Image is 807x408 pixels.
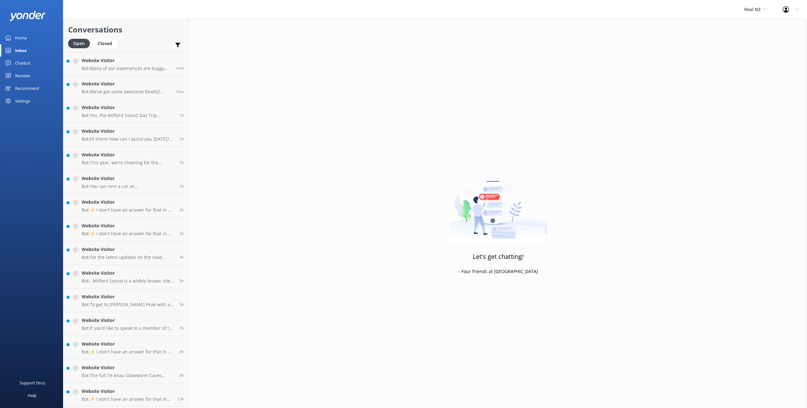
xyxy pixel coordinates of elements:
[68,40,93,47] a: Open
[82,222,175,229] h4: Website Visitor
[63,359,189,383] a: Website VisitorBot:The full Te Anau Glowworm Caves experience takes about 2 hours and 15 minutes....
[82,278,175,284] p: Bot: - Milford Sound is a widely-known site of beauty, while Doubtful Sound is larger and even mo...
[63,312,189,336] a: Website VisitorBot:If you’d like to speak to a member of the RealNZ team, please call [PHONE_NUMB...
[179,160,184,165] span: Sep 10 2025 10:37am (UTC +12:00) Pacific/Auckland
[82,199,175,206] h4: Website Visitor
[82,388,172,395] h4: Website Visitor
[82,66,171,71] p: Bot: Many of our experiences are buggy accessible. For accurate information about accessibility, ...
[63,383,189,407] a: Website VisitorBot:⚡ I don't have an answer for that in my knowledge base. Please try to rephrase...
[179,278,184,283] span: Sep 10 2025 06:50am (UTC +12:00) Pacific/Auckland
[82,104,175,111] h4: Website Visitor
[179,231,184,236] span: Sep 10 2025 08:17am (UTC +12:00) Pacific/Auckland
[179,254,184,260] span: Sep 10 2025 07:44am (UTC +12:00) Pacific/Auckland
[15,44,27,57] div: Inbox
[82,341,175,347] h4: Website Visitor
[93,39,117,48] div: Closed
[82,175,175,182] h4: Website Visitor
[179,184,184,189] span: Sep 10 2025 10:21am (UTC +12:00) Pacific/Auckland
[82,151,175,158] h4: Website Visitor
[82,113,175,118] p: Bot: Yes, the Milford Sound Day Trip includes round-trip coach transport from [GEOGRAPHIC_DATA], ...
[15,69,30,82] div: Reviews
[63,147,189,170] a: Website VisitorBot:This year, we're cheering for the Pukunui, the NZ Southern Dotterel, as Bird o...
[179,349,184,354] span: Sep 10 2025 03:16am (UTC +12:00) Pacific/Auckland
[179,373,184,378] span: Sep 10 2025 03:01am (UTC +12:00) Pacific/Auckland
[82,160,175,166] p: Bot: This year, we're cheering for the Pukunui, the NZ Southern Dotterel, as Bird of the Year! Vo...
[63,336,189,359] a: Website VisitorBot:⚡ I don't have an answer for that in my knowledge base. Please try to rephrase...
[179,325,184,331] span: Sep 10 2025 04:22am (UTC +12:00) Pacific/Auckland
[82,128,175,135] h4: Website Visitor
[179,113,184,118] span: Sep 10 2025 10:54am (UTC +12:00) Pacific/Auckland
[82,254,175,260] p: Bot: For the latest updates on the road status to [GEOGRAPHIC_DATA], please visit the official ro...
[63,52,189,76] a: Website VisitorBot:Many of our experiences are buggy accessible. For accurate information about a...
[177,396,184,402] span: Sep 09 2025 11:55pm (UTC +12:00) Pacific/Auckland
[82,302,175,307] p: Bot: To get to [PERSON_NAME] Peak with a bicycle, you'll take a scenic cruise across [GEOGRAPHIC_...
[179,207,184,213] span: Sep 10 2025 08:27am (UTC +12:00) Pacific/Auckland
[63,76,189,99] a: Website VisitorBot:We've got some awesome RealNZ specials waiting for you! Check out our latest d...
[82,80,171,87] h4: Website Visitor
[82,57,171,64] h4: Website Visitor
[473,252,524,262] h3: Let's get chatting!
[15,82,39,95] div: Recommend
[82,207,175,213] p: Bot: ⚡ I don't have an answer for that in my knowledge base. Please try to rephrase your question...
[63,170,189,194] a: Website VisitorBot:You can rent a car on [GEOGRAPHIC_DATA][PERSON_NAME] from our [GEOGRAPHIC_DATA...
[63,241,189,265] a: Website VisitorBot:For the latest updates on the road status to [GEOGRAPHIC_DATA], please visit t...
[82,364,175,371] h4: Website Visitor
[744,6,761,12] span: Real NZ
[20,376,45,389] div: Support Docs
[93,40,120,47] a: Closed
[63,123,189,147] a: Website VisitorBot:Hi there! How can I assist you [DATE]? 🌟1h
[63,99,189,123] a: Website VisitorBot:Yes, the Milford Sound Day Trip includes round-trip coach transport from [GEOG...
[63,218,189,241] a: Website VisitorBot:⚡ I don't have an answer for that in my knowledge base. Please try to rephrase...
[82,136,175,142] p: Bot: Hi there! How can I assist you [DATE]? 🌟
[63,194,189,218] a: Website VisitorBot:⚡ I don't have an answer for that in my knowledge base. Please try to rephrase...
[82,317,175,324] h4: Website Visitor
[63,265,189,289] a: Website VisitorBot:- Milford Sound is a widely-known site of beauty, while Doubtful Sound is larg...
[82,231,175,236] p: Bot: ⚡ I don't have an answer for that in my knowledge base. Please try to rephrase your question...
[82,184,175,189] p: Bot: You can rent a car on [GEOGRAPHIC_DATA][PERSON_NAME] from our [GEOGRAPHIC_DATA]. We offer a ...
[9,11,46,21] img: yonder-white-logo.png
[82,373,175,378] p: Bot: The full Te Anau Glowworm Caves experience takes about 2 hours and 15 minutes. Enjoy your ad...
[82,396,172,402] p: Bot: ⚡ I don't have an answer for that in my knowledge base. Please try to rephrase your question...
[450,165,547,243] img: artwork of a man stealing a conversation from at giant smartphone
[179,136,184,142] span: Sep 10 2025 10:52am (UTC +12:00) Pacific/Auckland
[28,389,37,402] div: Help
[15,32,27,44] div: Home
[82,270,175,277] h4: Website Visitor
[179,302,184,307] span: Sep 10 2025 06:45am (UTC +12:00) Pacific/Auckland
[176,65,184,71] span: Sep 10 2025 11:58am (UTC +12:00) Pacific/Auckland
[82,246,175,253] h4: Website Visitor
[82,349,175,355] p: Bot: ⚡ I don't have an answer for that in my knowledge base. Please try to rephrase your question...
[63,289,189,312] a: Website VisitorBot:To get to [PERSON_NAME] Peak with a bicycle, you'll take a scenic cruise acros...
[68,39,90,48] div: Open
[82,89,171,95] p: Bot: We've got some awesome RealNZ specials waiting for you! Check out our latest deals at [URL][...
[15,95,30,107] div: Settings
[82,325,175,331] p: Bot: If you’d like to speak to a member of the RealNZ team, please call [PHONE_NUMBER] or email [...
[82,293,175,300] h4: Website Visitor
[68,24,184,36] h2: Conversations
[176,89,184,94] span: Sep 10 2025 11:05am (UTC +12:00) Pacific/Auckland
[458,268,538,275] p: - Your friends at [GEOGRAPHIC_DATA]
[15,57,31,69] div: Chatbot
